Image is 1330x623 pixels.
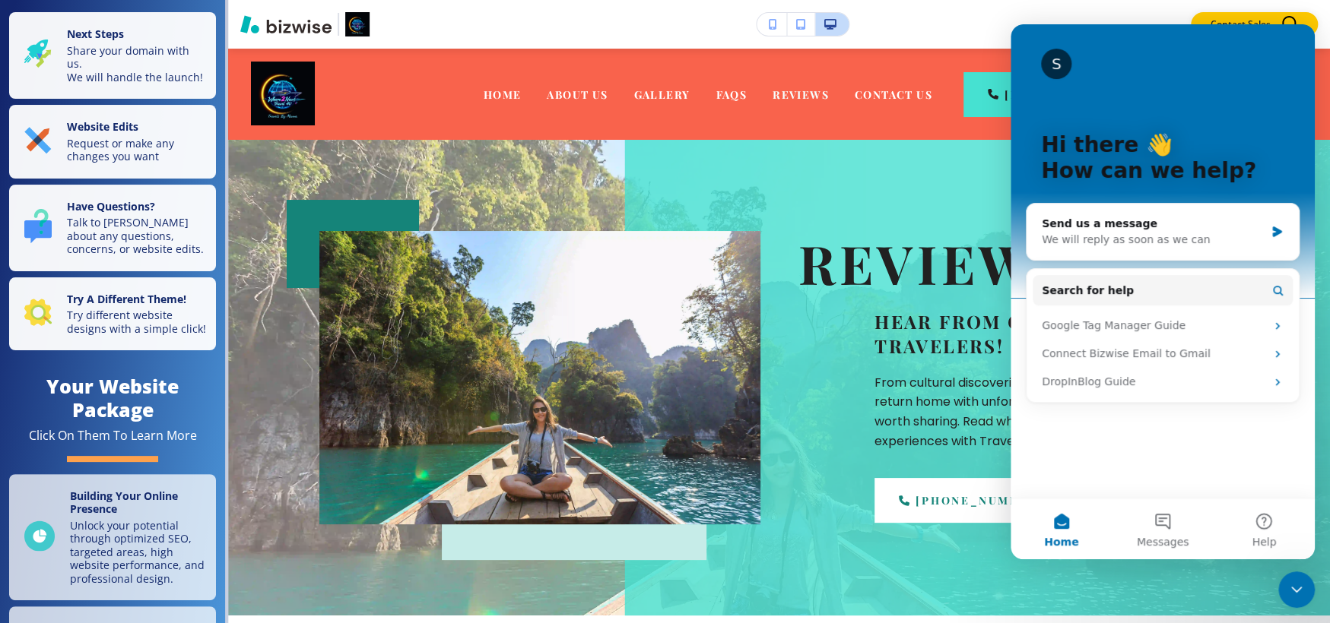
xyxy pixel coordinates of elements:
button: Try A Different Theme!Try different website designs with a simple click! [9,277,216,351]
span: FAQs [716,87,747,102]
span: Contact Us [855,87,932,102]
img: Bizwise Logo [240,15,332,33]
h4: Your Website Package [9,375,216,422]
button: Contact Sales [1191,12,1318,36]
span: Home [484,87,522,102]
a: Building Your Online PresenceUnlock your potential through optimized SEO, targeted areas, high we... [9,474,216,601]
p: Try different website designs with a simple click! [67,308,207,335]
div: Click On Them To Learn More [29,428,197,444]
p: Unlock your potential through optimized SEO, targeted areas, high website performance, and profes... [70,519,207,586]
p: From cultural discoveries to relaxing getaways, our travelers return home with unforgettable memo... [874,372,1240,450]
span: Reviews [773,87,829,102]
strong: Next Steps [67,27,124,41]
iframe: Intercom live chat [1278,571,1315,608]
p: Request or make any changes you want [67,137,207,163]
strong: Have Questions? [67,199,155,213]
span: Gallery [634,87,690,102]
p: Share your domain with us. We will handle the launch! [67,44,207,84]
a: [PHONE_NUMBER] [963,72,1157,117]
a: [PHONE_NUMBER] [874,478,1068,523]
p: Contact Sales [1211,17,1271,31]
button: Website EditsRequest or make any changes you want [9,105,216,179]
img: Your Logo [345,12,370,36]
button: Next StepsShare your domain with us.We will handle the launch! [9,12,216,99]
button: Have Questions?Talk to [PERSON_NAME] about any questions, concerns, or website edits. [9,185,216,271]
p: Talk to [PERSON_NAME] about any questions, concerns, or website edits. [67,216,207,256]
strong: Website Edits [67,119,138,134]
img: Travel Smart with Marva [251,62,315,125]
strong: Building Your Online Presence [70,489,178,517]
span: About Us [547,87,608,102]
h5: Hear from our happy travelers! [874,308,1240,357]
strong: Try A Different Theme! [67,292,186,306]
h1: Reviews [798,233,1240,294]
iframe: Intercom live chat [1011,24,1315,559]
img: 2ae966b4d0997f1d2969328a41582995.webp [319,231,760,524]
